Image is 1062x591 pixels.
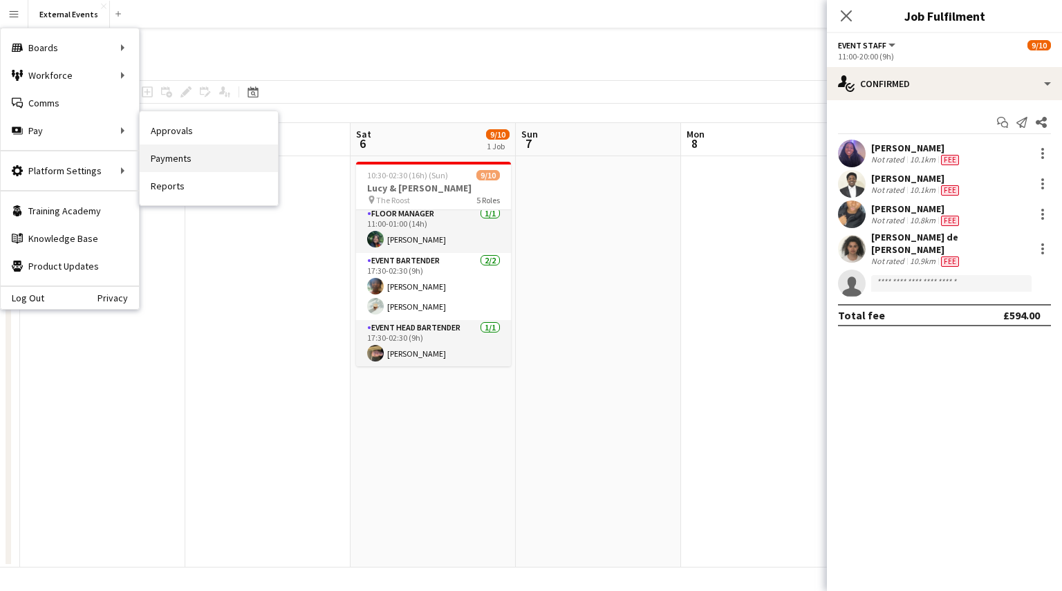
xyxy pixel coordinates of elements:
div: Not rated [871,185,907,196]
span: Event staff [838,40,886,50]
div: Not rated [871,154,907,165]
span: Sun [521,128,538,140]
button: Event staff [838,40,897,50]
span: 9/10 [1027,40,1051,50]
div: Not rated [871,215,907,226]
div: Workforce [1,62,139,89]
span: Fee [941,216,959,226]
h3: Lucy & [PERSON_NAME] [356,182,511,194]
div: £594.00 [1003,308,1040,322]
span: 7 [519,135,538,151]
a: Log Out [1,292,44,303]
div: Boards [1,34,139,62]
div: Crew has different fees then in role [938,185,962,196]
span: Fee [941,256,959,267]
a: Reports [140,172,278,200]
span: 9/10 [486,129,510,140]
a: Approvals [140,117,278,144]
span: Fee [941,185,959,196]
div: Total fee [838,308,885,322]
div: Confirmed [827,67,1062,100]
div: [PERSON_NAME] de [PERSON_NAME] [871,231,1029,256]
a: Payments [140,144,278,172]
span: 9/10 [476,170,500,180]
a: Comms [1,89,139,117]
span: 8 [684,135,705,151]
div: Crew has different fees then in role [938,154,962,165]
h3: Job Fulfilment [827,7,1062,25]
button: External Events [28,1,110,28]
a: Knowledge Base [1,225,139,252]
div: Crew has different fees then in role [938,215,962,226]
div: [PERSON_NAME] [871,142,962,154]
div: 10.9km [907,256,938,267]
div: Crew has different fees then in role [938,256,962,267]
a: Privacy [97,292,139,303]
div: [PERSON_NAME] [871,203,962,215]
span: 6 [354,135,371,151]
span: Fee [941,155,959,165]
a: Training Academy [1,197,139,225]
app-card-role: Event bartender2/217:30-02:30 (9h)[PERSON_NAME][PERSON_NAME] [356,253,511,320]
div: 11:00-20:00 (9h) [838,51,1051,62]
div: 10.8km [907,215,938,226]
div: 10.1km [907,185,938,196]
div: Not rated [871,256,907,267]
a: Product Updates [1,252,139,280]
span: Sat [356,128,371,140]
span: The Roost [376,195,410,205]
div: Pay [1,117,139,144]
app-job-card: 10:30-02:30 (16h) (Sun)9/10Lucy & [PERSON_NAME] The Roost5 Roles[PERSON_NAME] de [PERSON_NAME] Fl... [356,162,511,366]
div: [PERSON_NAME] [871,172,962,185]
span: 10:30-02:30 (16h) (Sun) [367,170,448,180]
div: 1 Job [487,141,509,151]
span: Mon [687,128,705,140]
app-card-role: Floor manager1/111:00-01:00 (14h)[PERSON_NAME] [356,206,511,253]
div: Platform Settings [1,157,139,185]
div: 10.1km [907,154,938,165]
app-card-role: Event head Bartender1/117:30-02:30 (9h)[PERSON_NAME] [356,320,511,367]
span: 5 Roles [476,195,500,205]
